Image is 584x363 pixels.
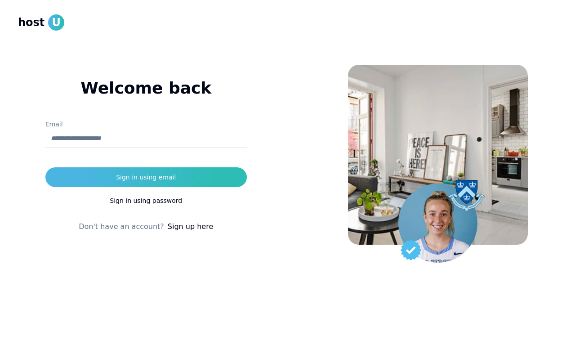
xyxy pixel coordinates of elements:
[348,65,528,245] img: House Background
[168,221,213,232] a: Sign up here
[398,184,477,263] img: Student
[48,14,64,31] span: U
[45,191,247,211] button: Sign in using password
[116,173,176,182] div: Sign in using email
[45,167,247,187] button: Sign in using email
[45,79,247,97] h1: Welcome back
[79,221,164,232] span: Don't have an account?
[18,14,64,31] a: hostU
[18,15,45,30] span: host
[449,180,485,211] img: Columbia university
[45,121,63,128] label: Email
